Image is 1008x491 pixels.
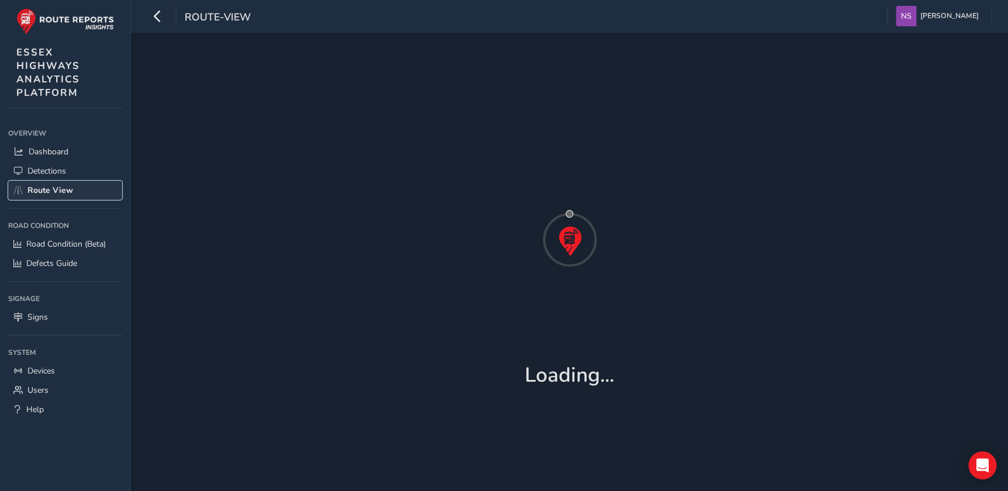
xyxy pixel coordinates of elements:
img: diamond-layout [896,6,916,26]
span: Users [27,385,49,396]
span: route-view [185,10,251,26]
a: Signs [8,307,122,327]
div: Overview [8,125,122,142]
span: Dashboard [29,146,68,157]
div: Signage [8,290,122,307]
span: Route View [27,185,73,196]
span: Signs [27,312,48,323]
div: Road Condition [8,217,122,234]
a: Road Condition (Beta) [8,234,122,254]
a: Detections [8,161,122,181]
img: rr logo [16,8,114,34]
span: Help [26,404,44,415]
span: Devices [27,365,55,376]
span: Road Condition (Beta) [26,238,106,250]
a: Dashboard [8,142,122,161]
a: Defects Guide [8,254,122,273]
a: Devices [8,361,122,381]
a: Route View [8,181,122,200]
span: ESSEX HIGHWAYS ANALYTICS PLATFORM [16,46,80,99]
h1: Loading... [525,363,614,388]
span: Detections [27,165,66,177]
a: Users [8,381,122,400]
div: Open Intercom Messenger [968,451,996,479]
a: Help [8,400,122,419]
span: [PERSON_NAME] [920,6,979,26]
button: [PERSON_NAME] [896,6,983,26]
div: System [8,344,122,361]
span: Defects Guide [26,258,77,269]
